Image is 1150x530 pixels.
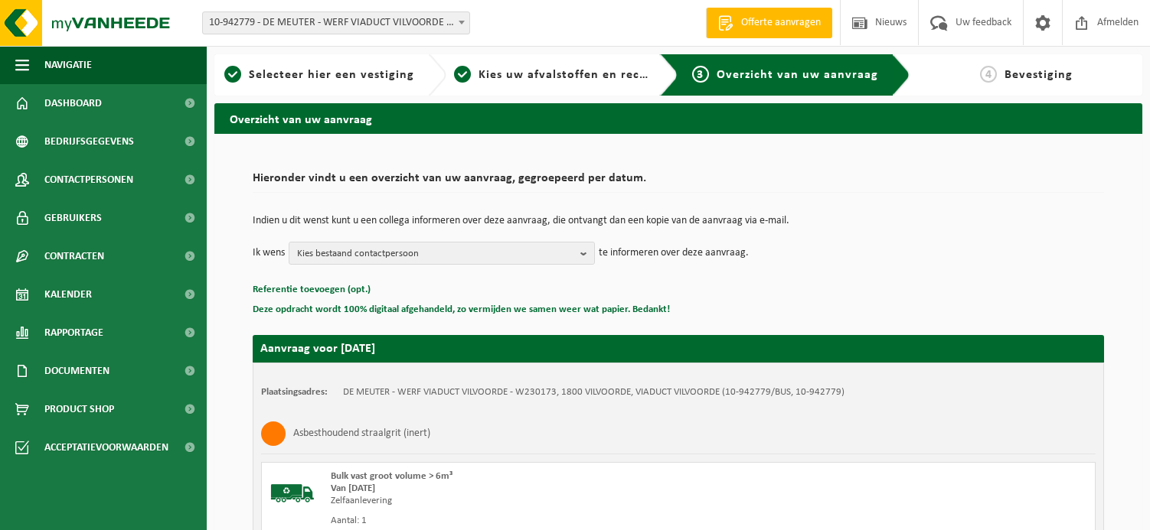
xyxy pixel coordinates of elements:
[44,275,92,314] span: Kalender
[454,66,471,83] span: 2
[479,69,689,81] span: Kies uw afvalstoffen en recipiënten
[44,46,92,84] span: Navigatie
[1005,69,1073,81] span: Bevestiging
[44,352,109,390] span: Documenten
[343,386,845,398] td: DE MEUTER - WERF VIADUCT VILVOORDE - W230173, 1800 VILVOORDE, VIADUCT VILVOORDE (10-942779/BUS, 1...
[253,300,670,320] button: Deze opdracht wordt 100% digitaal afgehandeld, zo vermijden we samen weer wat papier. Bedankt!
[297,242,574,265] span: Kies bestaand contactpersoon
[706,8,832,38] a: Offerte aanvragen
[980,66,997,83] span: 4
[44,390,114,428] span: Product Shop
[331,495,740,507] div: Zelfaanlevering
[270,470,315,516] img: BL-SO-LV.png
[599,242,749,265] p: te informeren over deze aanvraag.
[260,343,375,355] strong: Aanvraag voor [DATE]
[331,515,740,527] div: Aantal: 1
[203,12,469,34] span: 10-942779 - DE MEUTER - WERF VIADUCT VILVOORDE - W230173 - VILVOORDE
[44,199,102,237] span: Gebruikers
[253,242,285,265] p: Ik wens
[717,69,878,81] span: Overzicht van uw aanvraag
[44,237,104,275] span: Contracten
[331,483,375,493] strong: Van [DATE]
[261,387,328,397] strong: Plaatsingsadres:
[253,216,1104,226] p: Indien u dit wenst kunt u een collega informeren over deze aanvraag, die ontvangt dan een kopie v...
[253,280,371,300] button: Referentie toevoegen (opt.)
[222,66,416,84] a: 1Selecteer hier een vestiging
[44,84,102,122] span: Dashboard
[224,66,241,83] span: 1
[454,66,648,84] a: 2Kies uw afvalstoffen en recipiënten
[253,172,1104,193] h2: Hieronder vindt u een overzicht van uw aanvraag, gegroepeerd per datum.
[44,428,168,467] span: Acceptatievoorwaarden
[331,471,452,481] span: Bulk vast groot volume > 6m³
[737,15,825,31] span: Offerte aanvragen
[44,161,133,199] span: Contactpersonen
[692,66,709,83] span: 3
[293,421,430,446] h3: Asbesthoudend straalgrit (inert)
[249,69,414,81] span: Selecteer hier een vestiging
[44,314,103,352] span: Rapportage
[44,122,134,161] span: Bedrijfsgegevens
[214,103,1142,133] h2: Overzicht van uw aanvraag
[289,242,595,265] button: Kies bestaand contactpersoon
[202,11,470,34] span: 10-942779 - DE MEUTER - WERF VIADUCT VILVOORDE - W230173 - VILVOORDE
